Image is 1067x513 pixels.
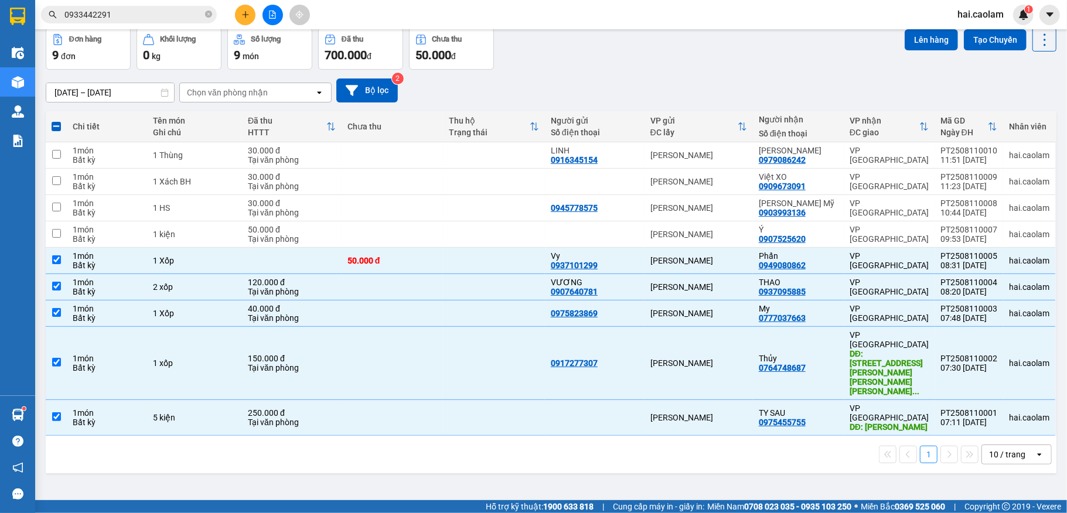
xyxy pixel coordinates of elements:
[248,208,336,217] div: Tại văn phòng
[1009,177,1049,186] div: hai.caolam
[1045,9,1055,20] span: caret-down
[449,116,530,125] div: Thu hộ
[844,111,935,142] th: Toggle SortBy
[650,309,747,318] div: [PERSON_NAME]
[73,418,141,427] div: Bất kỳ
[248,418,336,427] div: Tại văn phòng
[759,182,806,191] div: 0909673091
[850,128,919,137] div: ĐC giao
[1009,203,1049,213] div: hai.caolam
[12,105,24,118] img: warehouse-icon
[759,129,838,138] div: Số điện thoại
[73,122,141,131] div: Chi tiết
[205,9,212,20] span: close-circle
[248,313,336,323] div: Tại văn phòng
[73,261,141,270] div: Bất kỳ
[443,111,545,142] th: Toggle SortBy
[759,408,838,418] div: TY SAU
[248,363,336,372] div: Tại văn phòng
[415,48,451,62] span: 50.000
[248,146,336,155] div: 30.000 đ
[1002,502,1010,511] span: copyright
[850,422,929,432] div: DĐ: võ chí công
[73,354,141,363] div: 1 món
[940,278,997,287] div: PT2508110004
[759,234,806,244] div: 0907525620
[248,408,336,418] div: 250.000 đ
[940,354,997,363] div: PT2508110002
[73,199,141,208] div: 1 món
[551,251,639,261] div: Vy
[61,52,76,61] span: đơn
[1027,5,1031,13] span: 1
[850,278,929,296] div: VP [GEOGRAPHIC_DATA]
[143,48,149,62] span: 0
[759,418,806,427] div: 0975455755
[153,116,236,125] div: Tên món
[940,146,997,155] div: PT2508110010
[248,155,336,165] div: Tại văn phòng
[650,177,747,186] div: [PERSON_NAME]
[551,203,598,213] div: 0945778575
[73,172,141,182] div: 1 món
[759,304,838,313] div: My
[759,155,806,165] div: 0979086242
[486,500,594,513] span: Hỗ trợ kỹ thuật:
[912,387,919,396] span: ...
[234,48,240,62] span: 9
[940,287,997,296] div: 08:20 [DATE]
[940,116,988,125] div: Mã GD
[248,234,336,244] div: Tại văn phòng
[248,199,336,208] div: 30.000 đ
[948,7,1013,22] span: hai.caolam
[645,111,753,142] th: Toggle SortBy
[759,261,806,270] div: 0949080862
[850,403,929,422] div: VP [GEOGRAPHIC_DATA]
[451,52,456,61] span: đ
[73,146,141,155] div: 1 món
[325,48,367,62] span: 700.000
[73,155,141,165] div: Bất kỳ
[940,199,997,208] div: PT2508110008
[242,111,342,142] th: Toggle SortBy
[263,5,283,25] button: file-add
[137,28,221,70] button: Khối lượng0kg
[650,116,738,125] div: VP gửi
[268,11,277,19] span: file-add
[940,172,997,182] div: PT2508110009
[12,135,24,147] img: solution-icon
[759,115,838,124] div: Người nhận
[153,203,236,213] div: 1 HS
[854,504,858,509] span: ⚪️
[248,172,336,182] div: 30.000 đ
[187,87,268,98] div: Chọn văn phòng nhận
[759,225,838,234] div: Ý
[551,358,598,368] div: 0917277307
[1018,9,1029,20] img: icon-new-feature
[153,309,236,318] div: 1 Xốp
[69,35,101,43] div: Đơn hàng
[650,256,747,265] div: [PERSON_NAME]
[73,313,141,323] div: Bất kỳ
[940,155,997,165] div: 11:51 [DATE]
[392,73,404,84] sup: 2
[248,354,336,363] div: 150.000 đ
[153,230,236,239] div: 1 kiện
[940,128,988,137] div: Ngày ĐH
[940,408,997,418] div: PT2508110001
[73,363,141,372] div: Bất kỳ
[850,146,929,165] div: VP [GEOGRAPHIC_DATA]
[22,407,26,411] sup: 1
[235,5,255,25] button: plus
[543,502,594,511] strong: 1900 633 818
[205,11,212,18] span: close-circle
[46,28,131,70] button: Đơn hàng9đơn
[850,349,929,396] div: DĐ: 104 Bình lợi, phường 13, Bình Thạnh
[73,234,141,244] div: Bất kỳ
[759,287,806,296] div: 0937095885
[850,172,929,191] div: VP [GEOGRAPHIC_DATA]
[49,11,57,19] span: search
[551,116,639,125] div: Người gửi
[759,354,838,363] div: Thủy
[759,146,838,155] div: Niên Huỳnh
